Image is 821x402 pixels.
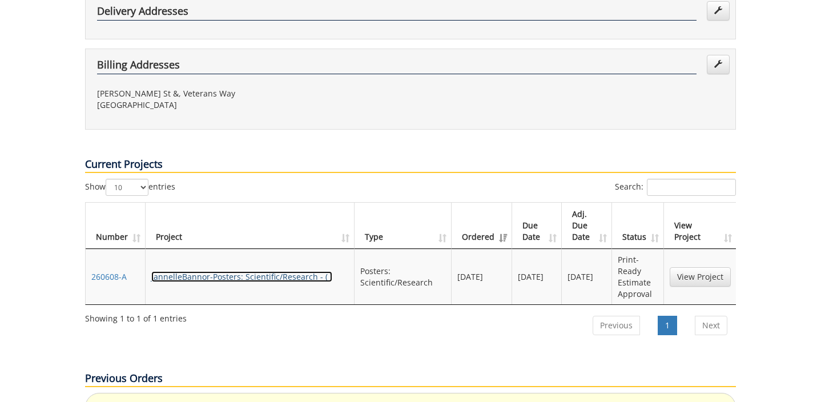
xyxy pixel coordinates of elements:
[355,249,452,304] td: Posters: Scientific/Research
[707,55,730,74] a: Edit Addresses
[85,308,187,324] div: Showing 1 to 1 of 1 entries
[97,6,697,21] h4: Delivery Addresses
[97,99,402,111] p: [GEOGRAPHIC_DATA]
[612,203,664,249] th: Status: activate to sort column ascending
[593,316,640,335] a: Previous
[612,249,664,304] td: Print-Ready Estimate Approval
[562,249,612,304] td: [DATE]
[85,157,736,173] p: Current Projects
[97,59,697,74] h4: Billing Addresses
[452,203,512,249] th: Ordered: activate to sort column ascending
[562,203,612,249] th: Adj. Due Date: activate to sort column ascending
[97,88,402,99] p: [PERSON_NAME] St &, Veterans Way
[355,203,452,249] th: Type: activate to sort column ascending
[707,1,730,21] a: Edit Addresses
[85,179,175,196] label: Show entries
[647,179,736,196] input: Search:
[512,249,562,304] td: [DATE]
[86,203,146,249] th: Number: activate to sort column ascending
[146,203,355,249] th: Project: activate to sort column ascending
[615,179,736,196] label: Search:
[664,203,737,249] th: View Project: activate to sort column ascending
[106,179,148,196] select: Showentries
[512,203,562,249] th: Due Date: activate to sort column ascending
[695,316,727,335] a: Next
[452,249,512,304] td: [DATE]
[658,316,677,335] a: 1
[91,271,127,282] a: 260608-A
[151,271,332,282] a: JannelleBannor-Posters: Scientific/Research - ( )
[670,267,731,287] a: View Project
[85,371,736,387] p: Previous Orders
